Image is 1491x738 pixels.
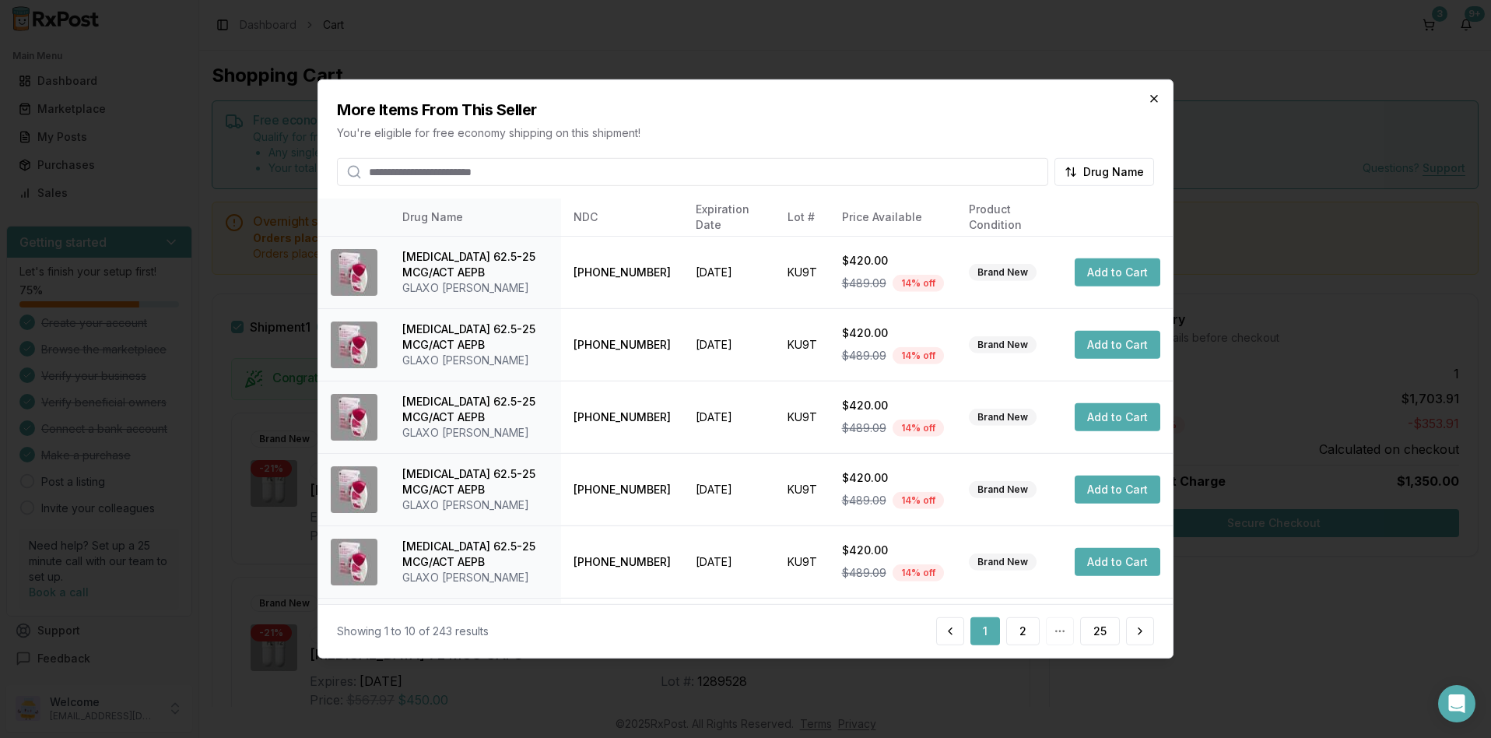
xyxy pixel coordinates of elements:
[683,308,775,381] td: [DATE]
[561,308,683,381] td: [PHONE_NUMBER]
[1075,475,1160,503] button: Add to Cart
[1006,617,1040,645] button: 2
[402,466,549,497] div: [MEDICAL_DATA] 62.5-25 MCG/ACT AEPB
[842,492,886,508] span: $489.09
[561,199,683,236] th: NDC
[402,497,549,512] div: GLAXO [PERSON_NAME]
[970,617,1000,645] button: 1
[775,199,830,236] th: Lot #
[893,564,944,581] div: 14 % off
[331,466,377,512] img: Anoro Ellipta 62.5-25 MCG/ACT AEPB
[331,538,377,585] img: Anoro Ellipta 62.5-25 MCG/ACT AEPB
[775,453,830,525] td: KU9T
[969,408,1037,425] div: Brand New
[893,419,944,436] div: 14 % off
[842,252,944,268] div: $420.00
[893,274,944,291] div: 14 % off
[402,393,549,424] div: [MEDICAL_DATA] 62.5-25 MCG/ACT AEPB
[331,248,377,295] img: Anoro Ellipta 62.5-25 MCG/ACT AEPB
[842,564,886,580] span: $489.09
[1075,330,1160,358] button: Add to Cart
[561,525,683,598] td: [PHONE_NUMBER]
[561,381,683,453] td: [PHONE_NUMBER]
[337,99,1154,121] h2: More Items From This Seller
[337,624,489,639] div: Showing 1 to 10 of 243 results
[331,393,377,440] img: Anoro Ellipta 62.5-25 MCG/ACT AEPB
[893,346,944,364] div: 14 % off
[1080,617,1120,645] button: 25
[561,453,683,525] td: [PHONE_NUMBER]
[1083,164,1144,180] span: Drug Name
[683,598,775,670] td: [DATE]
[402,352,549,367] div: GLAXO [PERSON_NAME]
[1054,158,1154,186] button: Drug Name
[969,263,1037,280] div: Brand New
[775,308,830,381] td: KU9T
[337,125,1154,141] p: You're eligible for free economy shipping on this shipment!
[842,347,886,363] span: $489.09
[683,453,775,525] td: [DATE]
[842,469,944,485] div: $420.00
[402,248,549,279] div: [MEDICAL_DATA] 62.5-25 MCG/ACT AEPB
[390,199,561,236] th: Drug Name
[969,480,1037,497] div: Brand New
[842,542,944,557] div: $420.00
[683,525,775,598] td: [DATE]
[402,321,549,352] div: [MEDICAL_DATA] 62.5-25 MCG/ACT AEPB
[1075,547,1160,575] button: Add to Cart
[683,199,775,236] th: Expiration Date
[842,275,886,290] span: $489.09
[775,381,830,453] td: KU9T
[561,598,683,670] td: [PHONE_NUMBER]
[683,236,775,308] td: [DATE]
[830,199,956,236] th: Price Available
[402,424,549,440] div: GLAXO [PERSON_NAME]
[842,420,886,435] span: $489.09
[893,491,944,508] div: 14 % off
[402,279,549,295] div: GLAXO [PERSON_NAME]
[683,381,775,453] td: [DATE]
[561,236,683,308] td: [PHONE_NUMBER]
[969,553,1037,570] div: Brand New
[1075,402,1160,430] button: Add to Cart
[775,598,830,670] td: KU9T
[402,538,549,569] div: [MEDICAL_DATA] 62.5-25 MCG/ACT AEPB
[331,321,377,367] img: Anoro Ellipta 62.5-25 MCG/ACT AEPB
[775,236,830,308] td: KU9T
[1075,258,1160,286] button: Add to Cart
[956,199,1062,236] th: Product Condition
[842,325,944,340] div: $420.00
[969,336,1037,353] div: Brand New
[402,569,549,585] div: GLAXO [PERSON_NAME]
[775,525,830,598] td: KU9T
[842,397,944,413] div: $420.00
